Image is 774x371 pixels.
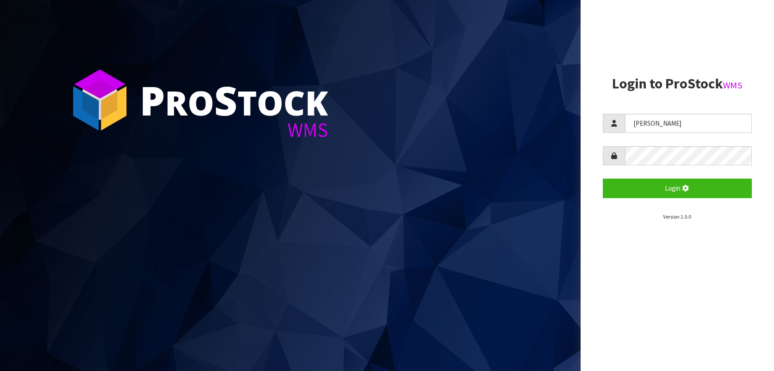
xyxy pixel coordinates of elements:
img: ProStock Cube [67,67,133,133]
div: ro tock [140,80,328,120]
small: WMS [723,80,743,91]
div: WMS [140,120,328,140]
button: Login [603,179,752,198]
span: P [140,73,165,127]
input: Username [625,114,752,133]
small: Version 1.0.0 [663,213,691,220]
span: S [214,73,237,127]
h2: Login to ProStock [603,76,752,92]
